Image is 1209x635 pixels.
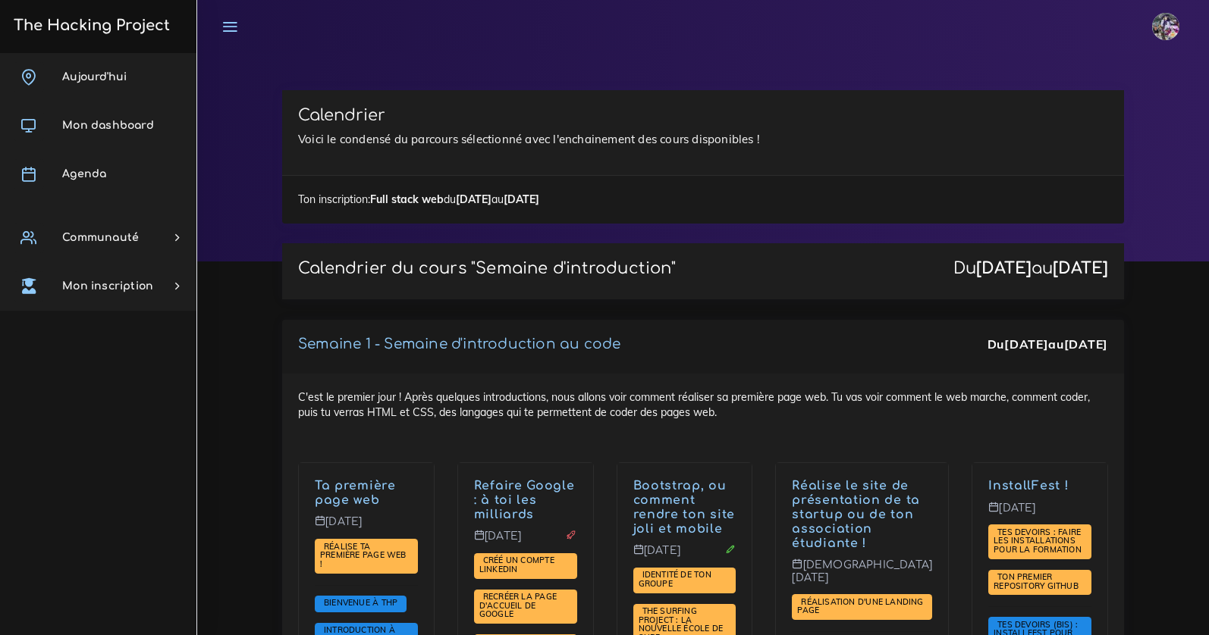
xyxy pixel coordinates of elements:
span: Recréer la page d'accueil de Google [479,591,557,619]
a: Bienvenue à THP [320,598,401,608]
span: Ton premier repository GitHub [994,571,1082,591]
a: Réalisation d'une landing page [797,597,923,617]
p: Voici le condensé du parcours sélectionné avec l'enchainement des cours disponibles ! [298,130,1108,149]
div: Du au [988,336,1108,353]
strong: [DATE] [1053,259,1108,277]
span: Bienvenue à THP [320,597,401,608]
a: Ton premier repository GitHub [994,572,1082,592]
a: Réalise le site de présentation de ta startup ou de ton association étudiante ! [792,479,920,549]
span: Mon dashboard [62,120,154,131]
span: Réalisation d'une landing page [797,596,923,616]
span: Créé un compte LinkedIn [479,555,554,574]
a: Bootstrap, ou comment rendre ton site joli et mobile [633,479,736,535]
span: Identité de ton groupe [639,569,711,589]
a: Identité de ton groupe [639,570,711,590]
strong: [DATE] [976,259,1032,277]
span: Tes devoirs : faire les installations pour la formation [994,527,1085,555]
p: [DATE] [633,544,736,568]
div: Ton inscription: du au [282,175,1124,223]
a: Semaine 1 - Semaine d'introduction au code [298,336,620,352]
span: Aujourd'hui [62,71,127,83]
p: Calendrier du cours "Semaine d'introduction" [298,259,676,278]
p: [DATE] [988,502,1091,526]
strong: Full stack web [370,192,444,206]
strong: [DATE] [504,192,539,206]
img: eg54bupqcshyolnhdacp.jpg [1152,13,1179,40]
h3: Calendrier [298,106,1108,125]
a: InstallFest ! [988,479,1069,493]
span: Communauté [62,232,139,243]
a: Tes devoirs : faire les installations pour la formation [994,527,1085,555]
strong: [DATE] [1004,336,1048,352]
span: Mon inscription [62,280,153,292]
a: Recréer la page d'accueil de Google [479,592,557,620]
a: Refaire Google : à toi les milliards [474,479,575,521]
p: [DATE] [315,515,418,540]
strong: [DATE] [456,192,491,206]
a: Ta première page web [315,479,396,507]
span: Agenda [62,168,106,180]
strong: [DATE] [1064,336,1108,352]
div: Du au [953,259,1108,278]
h3: The Hacking Project [9,17,170,34]
p: [DEMOGRAPHIC_DATA][DATE] [792,558,932,596]
a: Réalise ta première page web ! [320,541,407,569]
a: Créé un compte LinkedIn [479,555,554,575]
p: [DATE] [474,530,577,554]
